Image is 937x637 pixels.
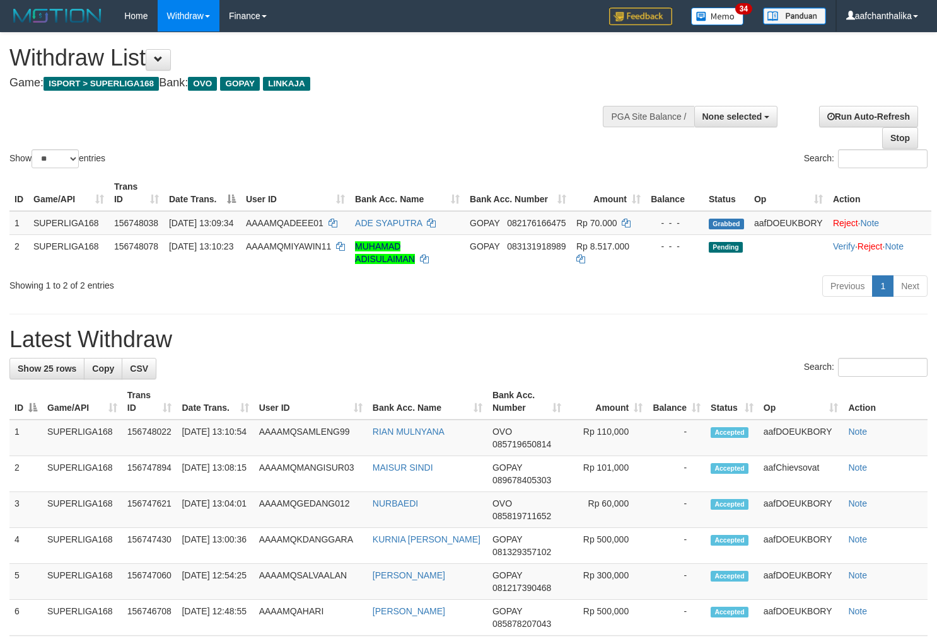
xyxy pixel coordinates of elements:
td: · [828,211,931,235]
td: SUPERLIGA168 [42,564,122,600]
th: Status [704,175,749,211]
th: Trans ID: activate to sort column ascending [109,175,164,211]
td: SUPERLIGA168 [42,492,122,528]
td: · · [828,234,931,270]
a: Note [848,606,867,616]
div: PGA Site Balance / [603,106,694,127]
span: Pending [709,242,743,253]
span: GOPAY [492,462,522,473]
td: [DATE] 13:08:15 [177,456,253,492]
span: Accepted [711,571,748,582]
a: MUHAMAD ADISULAIMAN [355,241,415,264]
span: Copy 085719650814 to clipboard [492,439,551,449]
td: aafDOEUKBORY [759,600,844,636]
span: GOPAY [492,570,522,580]
span: [DATE] 13:10:23 [169,241,233,251]
span: [DATE] 13:09:34 [169,218,233,228]
td: aafDOEUKBORY [749,211,828,235]
td: Rp 500,000 [566,600,648,636]
th: User ID: activate to sort column ascending [241,175,350,211]
span: 156748078 [114,241,158,251]
a: Stop [882,127,918,149]
td: 6 [9,600,42,636]
td: SUPERLIGA168 [28,211,109,235]
input: Search: [838,149,928,168]
td: 156747430 [122,528,177,564]
span: OVO [188,77,217,91]
th: Trans ID: activate to sort column ascending [122,384,177,420]
a: Reject [858,241,883,251]
td: AAAAMQMANGISUR03 [254,456,368,492]
a: Note [848,570,867,580]
th: Status: activate to sort column ascending [706,384,759,420]
label: Search: [804,149,928,168]
span: Accepted [711,427,748,438]
td: Rp 300,000 [566,564,648,600]
button: None selected [694,106,778,127]
a: Run Auto-Refresh [819,106,918,127]
th: Amount: activate to sort column ascending [571,175,646,211]
span: LINKAJA [263,77,310,91]
a: Note [885,241,904,251]
div: - - - [651,240,699,253]
a: Next [893,275,928,297]
span: Copy 085819711652 to clipboard [492,511,551,521]
td: Rp 110,000 [566,420,648,456]
span: Copy 081217390468 to clipboard [492,583,551,593]
span: GOPAY [492,606,522,616]
td: - [648,456,706,492]
span: None selected [702,112,762,122]
td: - [648,528,706,564]
a: Verify [833,241,855,251]
td: AAAAMQGEDANG012 [254,492,368,528]
a: Copy [84,358,122,379]
td: SUPERLIGA168 [42,456,122,492]
td: aafDOEUKBORY [759,564,844,600]
a: 1 [872,275,893,297]
span: AAAAMQADEEE01 [246,218,323,228]
td: [DATE] 13:00:36 [177,528,253,564]
img: panduan.png [763,8,826,25]
td: [DATE] 12:54:25 [177,564,253,600]
th: Bank Acc. Name: activate to sort column ascending [350,175,465,211]
th: Action [828,175,931,211]
label: Search: [804,358,928,377]
span: Copy 081329357102 to clipboard [492,547,551,557]
span: 34 [735,3,752,14]
td: 3 [9,492,42,528]
td: aafDOEUKBORY [759,420,844,456]
select: Showentries [32,149,79,168]
td: aafDOEUKBORY [759,492,844,528]
span: Copy [92,364,114,374]
span: 156748038 [114,218,158,228]
th: Date Trans.: activate to sort column descending [164,175,241,211]
td: - [648,600,706,636]
td: aafDOEUKBORY [759,528,844,564]
a: KURNIA [PERSON_NAME] [373,534,480,544]
input: Search: [838,358,928,377]
span: AAAAMQMIYAWIN11 [246,241,331,251]
h1: Latest Withdraw [9,327,928,352]
span: GOPAY [492,534,522,544]
span: CSV [130,364,148,374]
th: Bank Acc. Number: activate to sort column ascending [487,384,566,420]
td: 156746708 [122,600,177,636]
th: ID: activate to sort column descending [9,384,42,420]
td: 4 [9,528,42,564]
td: Rp 500,000 [566,528,648,564]
td: AAAAMQAHARI [254,600,368,636]
td: - [648,564,706,600]
td: SUPERLIGA168 [28,234,109,270]
td: AAAAMQKDANGGARA [254,528,368,564]
th: Game/API: activate to sort column ascending [28,175,109,211]
span: OVO [492,427,512,437]
a: [PERSON_NAME] [373,570,445,580]
td: [DATE] 13:10:54 [177,420,253,456]
a: Previous [822,275,873,297]
img: MOTION_logo.png [9,6,105,25]
td: Rp 60,000 [566,492,648,528]
a: Note [848,498,867,508]
span: Grabbed [709,219,744,229]
td: 156748022 [122,420,177,456]
td: [DATE] 13:04:01 [177,492,253,528]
